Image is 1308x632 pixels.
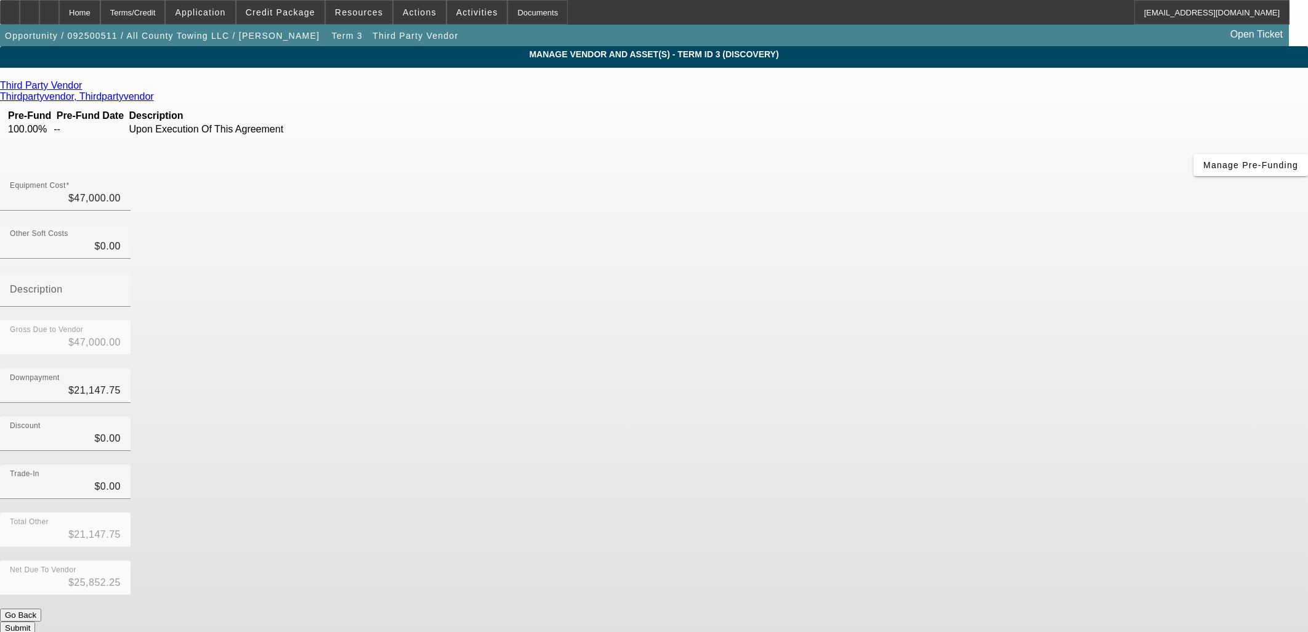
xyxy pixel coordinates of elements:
[129,123,307,136] td: Upon Execution Of This Agreement
[10,374,60,382] mat-label: Downpayment
[5,31,320,41] span: Opportunity / 092500511 / All County Towing LLC / [PERSON_NAME]
[175,7,225,17] span: Application
[335,7,383,17] span: Resources
[326,1,392,24] button: Resources
[10,284,63,294] mat-label: Description
[456,7,498,17] span: Activities
[10,182,66,190] mat-label: Equipment Cost
[236,1,325,24] button: Credit Package
[447,1,507,24] button: Activities
[373,31,458,41] span: Third Party Vendor
[1193,154,1308,176] button: Manage Pre-Funding
[10,470,39,478] mat-label: Trade-In
[10,518,49,526] mat-label: Total Other
[1225,24,1288,45] a: Open Ticket
[10,566,76,574] mat-label: Net Due To Vendor
[394,1,446,24] button: Actions
[7,110,52,122] th: Pre-Fund
[331,31,362,41] span: Term 3
[10,230,68,238] mat-label: Other Soft Costs
[10,326,83,334] mat-label: Gross Due to Vendor
[53,110,127,122] th: Pre-Fund Date
[53,123,127,136] td: --
[9,49,1299,59] span: MANAGE VENDOR AND ASSET(S) - Term ID 3 (Discovery)
[246,7,315,17] span: Credit Package
[10,422,41,430] mat-label: Discount
[7,123,52,136] td: 100.00%
[1203,160,1298,170] span: Manage Pre-Funding
[403,7,437,17] span: Actions
[129,110,307,122] th: Description
[369,25,461,47] button: Third Party Vendor
[328,25,367,47] button: Term 3
[166,1,235,24] button: Application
